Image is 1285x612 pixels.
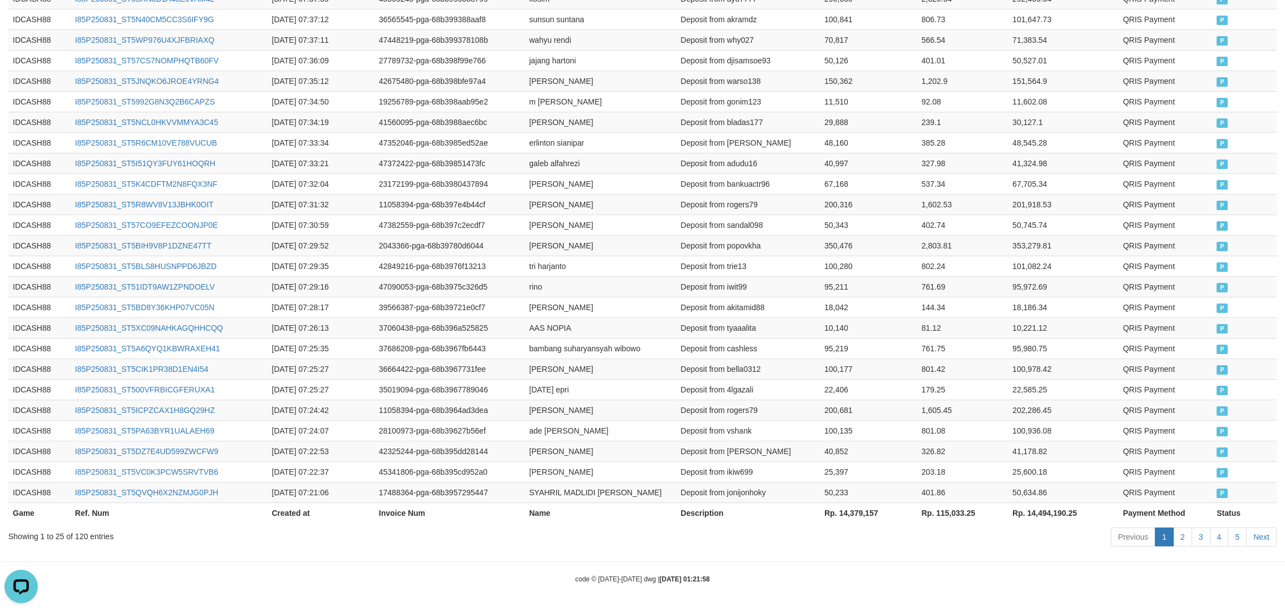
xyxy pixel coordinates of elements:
td: 11058394-pga-68b3964ad3dea [374,400,525,420]
td: m [PERSON_NAME] [525,91,676,112]
td: 806.73 [917,9,1009,29]
td: IDCASH88 [8,359,71,379]
td: erlinton sianipar [525,132,676,153]
td: Deposit from gonim123 [676,91,820,112]
span: PAID [1217,324,1228,334]
td: IDCASH88 [8,91,71,112]
td: [DATE] 07:32:04 [268,173,375,194]
a: I85P250831_ST5BD8Y36KHP07VC05N [75,303,215,312]
td: 71,383.54 [1008,29,1119,50]
td: QRIS Payment [1119,256,1213,276]
a: 1 [1155,528,1174,546]
td: 203.18 [917,461,1009,482]
td: 36664422-pga-68b3967731fee [374,359,525,379]
th: Name [525,502,676,523]
td: IDCASH88 [8,153,71,173]
span: PAID [1217,77,1228,87]
th: Description [676,502,820,523]
td: QRIS Payment [1119,359,1213,379]
th: Rp. 14,494,190.25 [1008,502,1119,523]
a: 4 [1210,528,1229,546]
td: 37686208-pga-68b3967fb6443 [374,338,525,359]
a: I85P250831_ST5WP976U4XJFBRIAXQ [75,36,215,44]
td: 25,397 [820,461,917,482]
td: [PERSON_NAME] [525,461,676,482]
td: 100,135 [820,420,917,441]
a: 2 [1173,528,1192,546]
strong: [DATE] 01:21:58 [660,575,710,583]
td: IDCASH88 [8,317,71,338]
span: PAID [1217,386,1228,395]
span: PAID [1217,262,1228,272]
td: 11058394-pga-68b397e4b44cf [374,194,525,215]
span: PAID [1217,180,1228,190]
td: QRIS Payment [1119,173,1213,194]
td: 100,177 [820,359,917,379]
td: 47352046-pga-68b3985ed52ae [374,132,525,153]
td: 100,280 [820,256,917,276]
a: I85P250831_ST5CIK1PR38D1EN4I54 [75,365,209,374]
td: [PERSON_NAME] [525,400,676,420]
button: Open LiveChat chat widget [4,4,38,38]
td: 35019094-pga-68b3967789046 [374,379,525,400]
td: 70,817 [820,29,917,50]
td: 67,705.34 [1008,173,1119,194]
td: [PERSON_NAME] [525,359,676,379]
td: 401.01 [917,50,1009,71]
td: SYAHRIL MADLIDI [PERSON_NAME] [525,482,676,502]
td: 50,745.74 [1008,215,1119,235]
td: QRIS Payment [1119,400,1213,420]
td: 326.82 [917,441,1009,461]
span: PAID [1217,139,1228,148]
td: QRIS Payment [1119,297,1213,317]
td: [DATE] 07:36:09 [268,50,375,71]
td: 95,211 [820,276,917,297]
span: PAID [1217,345,1228,354]
td: Deposit from popovkha [676,235,820,256]
td: 200,681 [820,400,917,420]
a: I85P250831_ST5R8WV8V13JBHK0OIT [75,200,214,209]
td: [PERSON_NAME] [525,173,676,194]
td: 802.24 [917,256,1009,276]
div: Showing 1 to 25 of 120 entries [8,526,527,542]
span: PAID [1217,283,1228,292]
span: PAID [1217,221,1228,231]
small: code © [DATE]-[DATE] dwg | [575,575,710,583]
span: PAID [1217,98,1228,107]
td: QRIS Payment [1119,215,1213,235]
td: QRIS Payment [1119,91,1213,112]
td: 37060438-pga-68b396a525825 [374,317,525,338]
td: 40,852 [820,441,917,461]
td: 40,997 [820,153,917,173]
td: [DATE] 07:33:34 [268,132,375,153]
td: [PERSON_NAME] [525,71,676,91]
td: 27789732-pga-68b398f99e766 [374,50,525,71]
td: 100,936.08 [1008,420,1119,441]
td: 42325244-pga-68b395dd28144 [374,441,525,461]
a: I85P250831_ST5I51QY3FUY61HOQRH [75,159,215,168]
td: Deposit from trie13 [676,256,820,276]
td: 1,605.45 [917,400,1009,420]
td: [PERSON_NAME] [525,297,676,317]
td: 761.69 [917,276,1009,297]
td: QRIS Payment [1119,235,1213,256]
td: QRIS Payment [1119,194,1213,215]
td: 201,918.53 [1008,194,1119,215]
td: Deposit from cashless [676,338,820,359]
td: Deposit from djisamsoe93 [676,50,820,71]
td: Deposit from bella0312 [676,359,820,379]
td: 22,406 [820,379,917,400]
td: 41560095-pga-68b3988aec6bc [374,112,525,132]
td: QRIS Payment [1119,441,1213,461]
td: [DATE] epri [525,379,676,400]
td: IDCASH88 [8,29,71,50]
td: IDCASH88 [8,235,71,256]
a: I85P250831_ST5PA63BYR1UALAEH69 [75,426,214,435]
td: 45341806-pga-68b395cd952a0 [374,461,525,482]
td: Deposit from bladas177 [676,112,820,132]
span: PAID [1217,160,1228,169]
td: 50,634.86 [1008,482,1119,502]
td: [DATE] 07:26:13 [268,317,375,338]
td: 48,160 [820,132,917,153]
td: IDCASH88 [8,256,71,276]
